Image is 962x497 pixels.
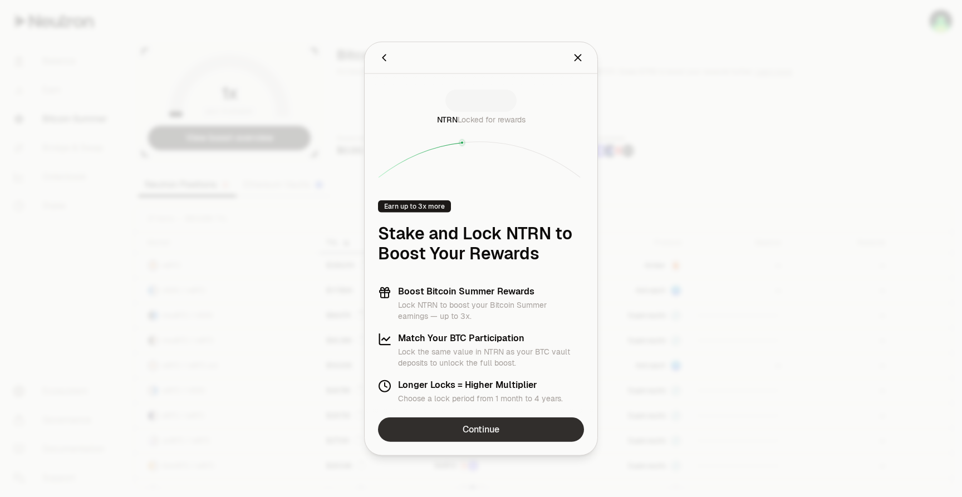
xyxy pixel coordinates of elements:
h3: Match Your BTC Participation [398,333,584,344]
h3: Boost Bitcoin Summer Rewards [398,286,584,297]
div: Earn up to 3x more [378,200,451,213]
div: Locked for rewards [437,114,526,125]
button: Back [378,50,390,65]
h3: Longer Locks = Higher Multiplier [398,380,563,391]
p: Lock the same value in NTRN as your BTC vault deposits to unlock the full boost. [398,346,584,368]
p: Lock NTRN to boost your Bitcoin Summer earnings — up to 3x. [398,299,584,322]
h1: Stake and Lock NTRN to Boost Your Rewards [378,224,584,264]
a: Continue [378,417,584,442]
span: NTRN [437,114,458,124]
p: Choose a lock period from 1 month to 4 years. [398,393,563,404]
button: Close [572,50,584,65]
